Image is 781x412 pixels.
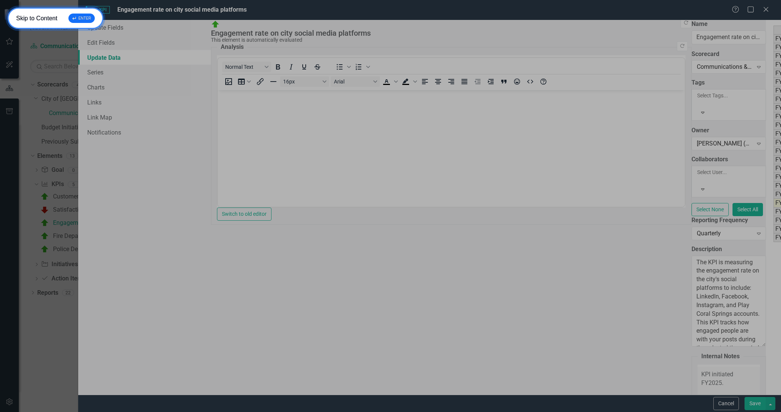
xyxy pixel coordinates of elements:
label: Tags [692,79,766,87]
button: Justify [458,76,471,87]
label: Name [692,20,766,29]
button: Table [235,76,253,87]
button: Strikethrough [311,62,324,72]
label: Reporting Frequency [692,216,766,225]
label: Collaborators [692,155,766,164]
button: Increase indent [484,76,497,87]
label: Description [692,245,766,254]
img: On Target [211,20,220,29]
span: Normal Text [225,64,262,70]
button: Font Arial [331,76,380,87]
a: Notifications [78,125,211,140]
button: Decrease indent [471,76,484,87]
div: Select Tags... [697,92,760,99]
span: Arial [334,79,371,85]
span: KPI [86,6,110,14]
a: Edit Fields [78,35,211,50]
label: Owner [692,126,766,135]
a: Link Map [78,110,211,125]
label: Scorecard [692,50,766,59]
button: Bold [271,62,284,72]
iframe: Rich Text Area [218,90,685,207]
button: Select None [692,203,729,216]
button: Align right [445,76,458,87]
button: Blockquote [497,76,510,87]
div: This element is automatically evaluated [211,37,688,43]
button: Block Normal Text [222,62,271,72]
a: Update Data [78,50,211,65]
div: Communications & Marketing [697,63,752,71]
div: Engagement rate on city social media platforms [211,29,688,37]
a: Update Fields [78,20,211,35]
button: Italic [285,62,297,72]
div: Background color Black [399,76,418,87]
div: Numbered list [352,62,371,72]
button: Font size 16px [280,76,329,87]
button: Insert/edit link [254,76,267,87]
button: Help [537,76,550,87]
legend: Analysis [217,43,247,51]
span: Engagement rate on city social media platforms [117,6,247,13]
div: Bullet list [333,62,352,72]
button: Emojis [511,76,523,87]
button: Horizontal line [267,76,280,87]
button: Insert image [222,76,235,87]
a: Links [78,95,211,110]
div: Select User... [697,168,760,176]
span: 16px [283,79,320,85]
button: Align left [419,76,431,87]
button: Select All [732,203,763,216]
button: Underline [298,62,311,72]
button: Cancel [713,397,739,410]
a: Series [78,65,211,80]
button: Save [745,397,766,410]
button: Align center [432,76,444,87]
div: [PERSON_NAME] (Communications & Marketing) [697,139,752,148]
button: HTML Editor [524,76,537,87]
button: Switch to old editor [217,208,271,221]
input: KPI Name [692,30,766,44]
div: Quarterly [697,229,752,238]
textarea: The KPI is measuring the engagement rate on the city's social platforms to include: LinkedIn, Fac... [692,256,766,347]
legend: Internal Notes [698,352,743,361]
div: Text color Black [380,76,399,87]
a: Charts [78,80,211,95]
